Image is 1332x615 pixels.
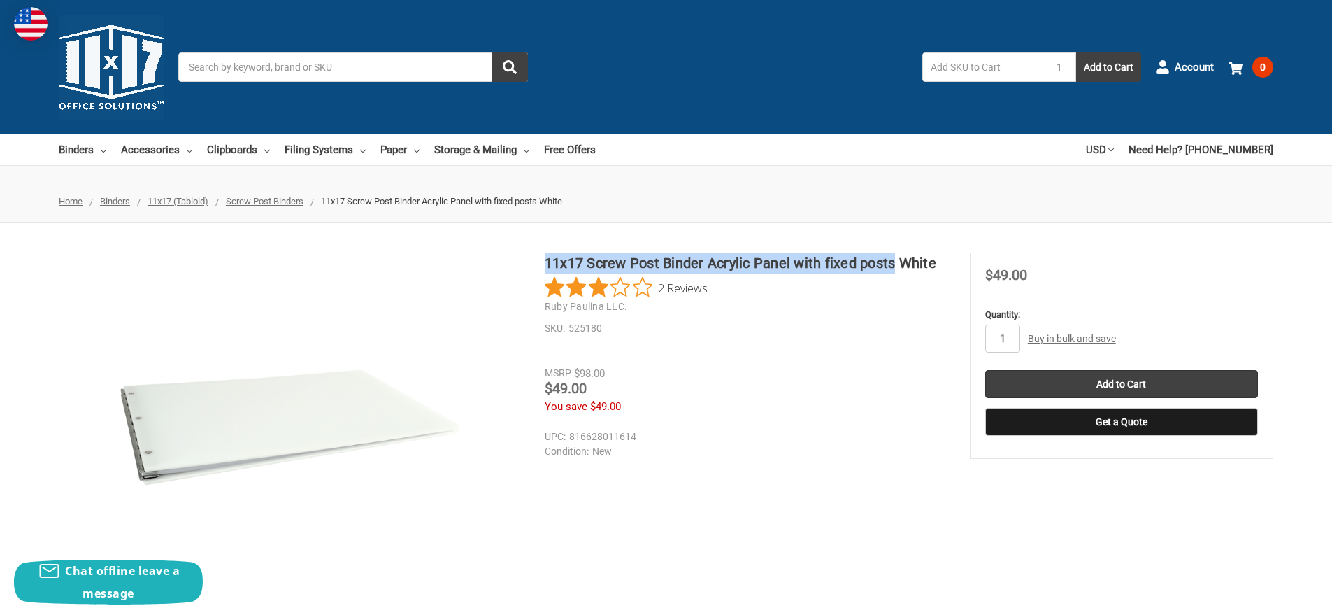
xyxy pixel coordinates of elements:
a: 0 [1229,49,1273,85]
button: Get a Quote [985,408,1258,436]
button: Add to Cart [1076,52,1141,82]
a: Free Offers [544,134,596,165]
span: $98.00 [574,367,605,380]
span: 0 [1252,57,1273,78]
span: 11x17 Screw Post Binder Acrylic Panel with fixed posts White [321,196,562,206]
span: Chat offline leave a message [65,563,180,601]
dt: SKU: [545,321,565,336]
a: Account [1156,49,1214,85]
img: 11x17 Screw Post Binder Acrylic Panel with fixed posts White [115,253,465,602]
img: duty and tax information for United States [14,7,48,41]
input: Add to Cart [985,370,1258,398]
a: Accessories [121,134,192,165]
a: 11x17 (Tabloid) [148,196,208,206]
label: Quantity: [985,308,1258,322]
span: $49.00 [545,380,587,397]
a: Need Help? [PHONE_NUMBER] [1129,134,1273,165]
a: Binders [100,196,130,206]
span: Account [1175,59,1214,76]
a: Storage & Mailing [434,134,529,165]
a: Ruby Paulina LLC. [545,301,627,312]
input: Search by keyword, brand or SKU [178,52,528,82]
a: USD [1086,134,1114,165]
img: 11x17.com [59,15,164,120]
a: Binders [59,134,106,165]
button: Chat offline leave a message [14,560,203,605]
h1: 11x17 Screw Post Binder Acrylic Panel with fixed posts White [545,253,947,274]
dd: New [545,444,940,459]
dd: 816628011614 [545,430,940,444]
span: $49.00 [985,267,1027,283]
a: Paper [380,134,420,165]
a: Screw Post Binders [226,196,303,206]
span: $49.00 [590,400,621,413]
dd: 525180 [545,321,947,336]
button: Rated 3 out of 5 stars from 2 reviews. Jump to reviews. [545,277,708,298]
a: Home [59,196,83,206]
span: 2 Reviews [658,277,708,298]
a: Filing Systems [285,134,366,165]
a: Buy in bulk and save [1028,333,1116,344]
dt: UPC: [545,430,566,444]
a: Clipboards [207,134,270,165]
span: You save [545,400,587,413]
input: Add SKU to Cart [922,52,1043,82]
div: MSRP [545,366,571,381]
dt: Condition: [545,444,589,459]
